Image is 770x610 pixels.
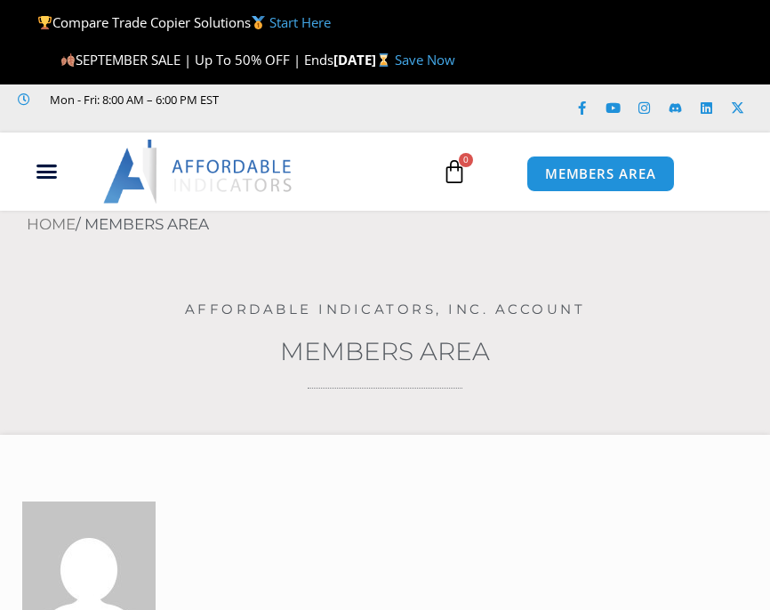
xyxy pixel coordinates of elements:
iframe: Customer reviews powered by Trustpilot [18,110,285,128]
img: LogoAI | Affordable Indicators – NinjaTrader [103,140,294,204]
a: MEMBERS AREA [526,156,675,192]
strong: [DATE] [333,51,395,68]
a: Members Area [280,336,490,366]
span: Mon - Fri: 8:00 AM – 6:00 PM EST [45,89,219,110]
a: Home [27,215,76,233]
span: MEMBERS AREA [545,167,656,181]
img: 🍂 [61,53,75,67]
a: Affordable Indicators, Inc. Account [185,301,586,317]
img: 🥇 [252,16,265,29]
div: Menu Toggle [9,155,85,189]
span: Compare Trade Copier Solutions [37,13,331,31]
span: 0 [459,153,473,167]
img: 🏆 [38,16,52,29]
nav: Breadcrumb [27,211,770,239]
img: ⌛ [377,53,390,67]
a: Save Now [395,51,455,68]
span: SEPTEMBER SALE | Up To 50% OFF | Ends [60,51,333,68]
a: 0 [415,146,493,197]
a: Start Here [269,13,331,31]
